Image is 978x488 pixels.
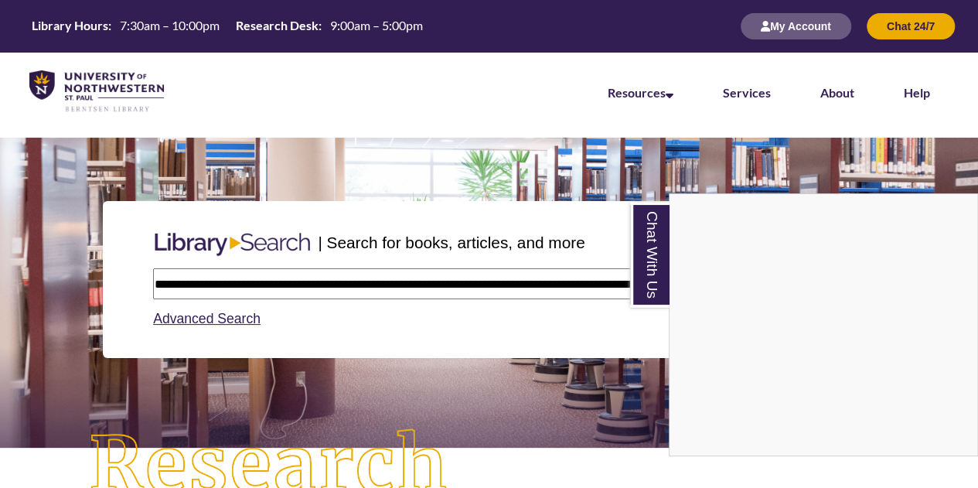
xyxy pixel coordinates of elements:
a: Resources [608,85,673,100]
a: Help [904,85,930,100]
a: Services [723,85,771,100]
img: UNWSP Library Logo [29,70,164,113]
iframe: Chat Widget [670,194,977,456]
a: Chat With Us [630,202,670,308]
div: Chat With Us [669,193,978,456]
a: About [820,85,854,100]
